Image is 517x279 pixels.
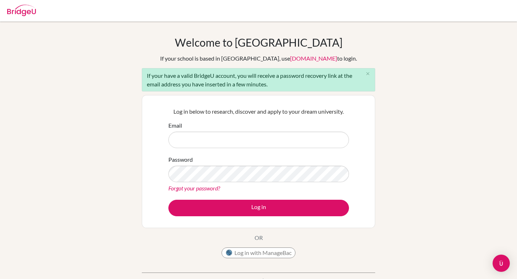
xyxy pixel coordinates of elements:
h1: Welcome to [GEOGRAPHIC_DATA] [175,36,343,49]
i: close [365,71,371,76]
a: Forgot your password? [168,185,220,191]
div: Open Intercom Messenger [493,255,510,272]
p: OR [255,233,263,242]
div: If your school is based in [GEOGRAPHIC_DATA], use to login. [160,54,357,63]
label: Password [168,155,193,164]
p: Log in below to research, discover and apply to your dream university. [168,107,349,116]
button: Log in [168,200,349,216]
label: Email [168,121,182,130]
a: [DOMAIN_NAME] [290,55,337,62]
button: Close [360,68,375,79]
img: Bridge-U [7,5,36,16]
button: Log in with ManageBac [222,247,295,258]
div: If your have a valid BridgeU account, you will receive a password recovery link at the email addr... [142,68,375,91]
